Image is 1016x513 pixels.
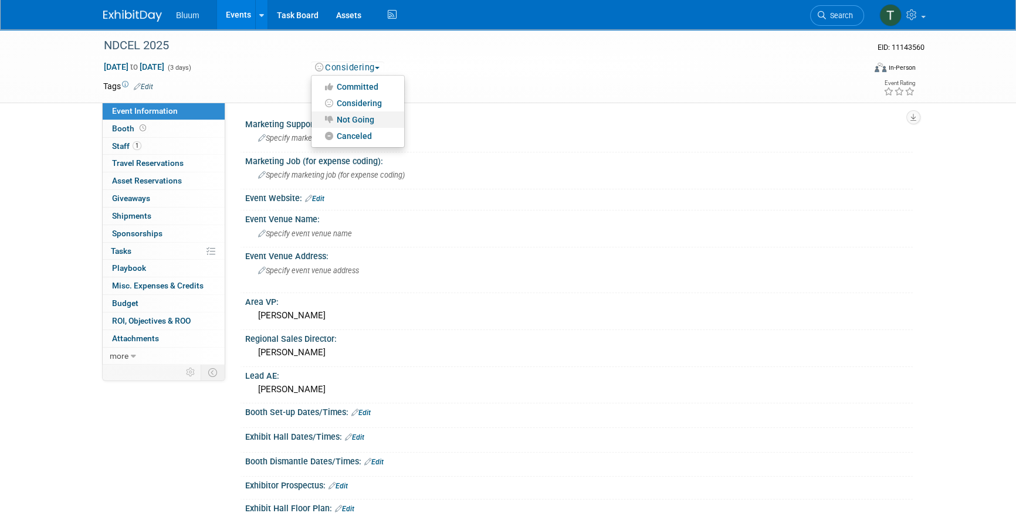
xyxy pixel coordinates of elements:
[254,380,904,399] div: [PERSON_NAME]
[128,62,140,72] span: to
[254,344,904,362] div: [PERSON_NAME]
[103,62,165,72] span: [DATE] [DATE]
[311,95,404,111] a: Considering
[245,367,913,382] div: Lead AE:
[888,63,916,72] div: In-Person
[103,348,225,365] a: more
[328,482,348,490] a: Edit
[103,155,225,172] a: Travel Reservations
[345,433,364,441] a: Edit
[181,365,201,380] td: Personalize Event Tab Strip
[111,246,131,256] span: Tasks
[335,505,354,513] a: Edit
[258,266,359,275] span: Specify event venue address
[311,62,384,74] button: Considering
[364,458,384,466] a: Edit
[878,43,924,52] span: Event ID: 11143560
[103,277,225,294] a: Misc. Expenses & Credits
[103,103,225,120] a: Event Information
[176,11,199,20] span: Bluum
[112,334,159,343] span: Attachments
[103,330,225,347] a: Attachments
[110,351,128,361] span: more
[103,80,153,92] td: Tags
[134,83,153,91] a: Edit
[112,106,178,115] span: Event Information
[305,195,324,203] a: Edit
[311,79,404,95] a: Committed
[103,260,225,277] a: Playbook
[311,128,404,144] a: Canceled
[879,4,902,26] img: Taylor Bradley
[245,330,913,345] div: Regional Sales Director:
[875,63,886,72] img: Format-Inperson.png
[103,10,162,22] img: ExhibitDay
[112,298,138,308] span: Budget
[112,158,184,168] span: Travel Reservations
[103,190,225,207] a: Giveaways
[103,312,225,329] a: ROI, Objectives & ROO
[311,111,404,128] a: Not Going
[795,61,916,79] div: Event Format
[245,247,913,262] div: Event Venue Address:
[137,124,148,133] span: Booth not reserved yet
[245,293,913,308] div: Area VP:
[351,409,371,417] a: Edit
[245,152,913,167] div: Marketing Job (for expense coding):
[245,428,913,443] div: Exhibit Hall Dates/Times:
[883,80,915,86] div: Event Rating
[112,229,162,238] span: Sponsorships
[245,210,913,225] div: Event Venue Name:
[245,477,913,492] div: Exhibitor Prospectus:
[201,365,225,380] td: Toggle Event Tabs
[258,171,405,179] span: Specify marketing job (for expense coding)
[245,189,913,205] div: Event Website:
[112,316,191,325] span: ROI, Objectives & ROO
[254,307,904,325] div: [PERSON_NAME]
[167,64,191,72] span: (3 days)
[103,172,225,189] a: Asset Reservations
[100,35,846,56] div: NDCEL 2025
[112,193,150,203] span: Giveaways
[112,141,141,151] span: Staff
[112,124,148,133] span: Booth
[103,225,225,242] a: Sponsorships
[826,11,853,20] span: Search
[103,243,225,260] a: Tasks
[245,115,913,130] div: Marketing Support Level:
[810,5,864,26] a: Search
[245,403,913,419] div: Booth Set-up Dates/Times:
[245,453,913,468] div: Booth Dismantle Dates/Times:
[112,176,182,185] span: Asset Reservations
[112,263,146,273] span: Playbook
[103,120,225,137] a: Booth
[103,295,225,312] a: Budget
[103,138,225,155] a: Staff1
[133,141,141,150] span: 1
[112,281,204,290] span: Misc. Expenses & Credits
[103,208,225,225] a: Shipments
[112,211,151,220] span: Shipments
[258,229,352,238] span: Specify event venue name
[258,134,368,142] span: Specify marketing support level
